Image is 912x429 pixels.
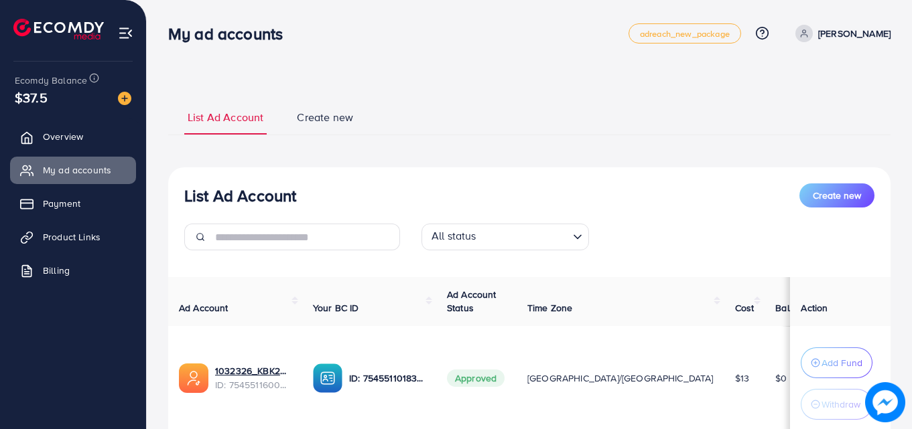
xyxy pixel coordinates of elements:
[447,288,497,315] span: Ad Account Status
[799,183,874,207] button: Create new
[822,355,862,371] p: Add Fund
[801,347,872,378] button: Add Fund
[179,363,208,393] img: ic-ads-acc.e4c84228.svg
[527,301,572,315] span: Time Zone
[818,25,891,41] p: [PERSON_NAME]
[43,230,101,244] span: Product Links
[297,110,353,125] span: Create new
[775,371,787,385] span: $0
[735,371,749,385] span: $13
[15,88,48,107] span: $37.5
[43,130,83,143] span: Overview
[10,257,136,284] a: Billing
[429,226,479,247] span: All status
[640,29,730,38] span: adreach_new_package
[865,382,905,422] img: image
[215,364,291,377] a: 1032326_KBK2_1756826463300
[13,19,104,39] img: logo
[43,264,70,277] span: Billing
[790,25,891,42] a: [PERSON_NAME]
[447,369,505,387] span: Approved
[43,163,111,177] span: My ad accounts
[801,301,828,315] span: Action
[15,74,87,87] span: Ecomdy Balance
[629,23,741,44] a: adreach_new_package
[215,378,291,392] span: ID: 7545511600095494152
[421,224,589,250] div: Search for option
[10,190,136,217] a: Payment
[215,364,291,392] div: <span class='underline'>1032326_KBK2_1756826463300</span></br>7545511600095494152
[118,25,133,41] img: menu
[188,110,263,125] span: List Ad Account
[10,157,136,183] a: My ad accounts
[118,92,131,105] img: image
[735,301,755,315] span: Cost
[313,301,359,315] span: Your BC ID
[349,370,426,386] p: ID: 7545511018374512658
[184,186,296,205] h3: List Ad Account
[775,301,811,315] span: Balance
[813,189,861,202] span: Create new
[10,224,136,250] a: Product Links
[43,197,80,210] span: Payment
[480,226,568,247] input: Search for option
[168,24,294,44] h3: My ad accounts
[822,396,860,412] p: Withdraw
[801,389,872,420] button: Withdraw
[10,123,136,150] a: Overview
[527,371,714,385] span: [GEOGRAPHIC_DATA]/[GEOGRAPHIC_DATA]
[179,301,229,315] span: Ad Account
[313,363,342,393] img: ic-ba-acc.ded83a64.svg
